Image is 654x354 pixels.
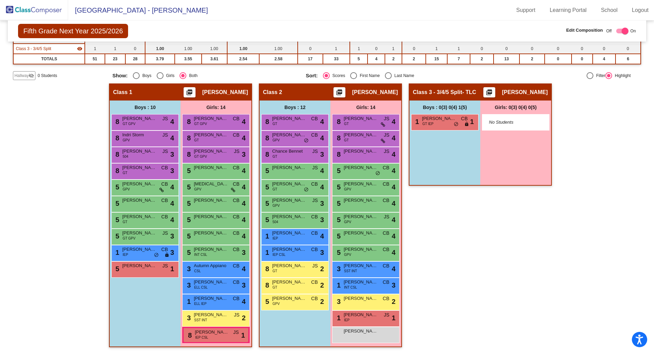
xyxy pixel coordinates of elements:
[311,132,318,139] span: CB
[242,264,246,274] span: 4
[272,279,306,286] span: [PERSON_NAME]
[259,54,298,64] td: 2.58
[502,89,548,96] span: [PERSON_NAME]
[311,246,318,253] span: CB
[335,200,341,207] span: 5
[194,187,201,192] span: GPV
[122,213,156,220] span: [PERSON_NAME]
[185,151,191,158] span: 8
[123,138,130,143] span: GPV
[170,215,174,225] span: 4
[105,54,126,64] td: 23
[298,44,323,54] td: 0
[122,132,156,138] span: Indri Storm
[320,117,324,127] span: 4
[194,268,201,274] span: CSL
[233,230,239,237] span: CB
[392,149,395,159] span: 4
[272,138,280,143] span: GPV
[470,54,493,64] td: 2
[272,154,277,159] span: GT
[335,216,341,224] span: 5
[320,198,324,209] span: 3
[335,167,341,174] span: 5
[392,133,395,143] span: 4
[272,132,306,138] span: [PERSON_NAME]
[242,247,246,258] span: 3
[545,44,572,54] td: 0
[161,197,168,204] span: CB
[13,44,85,54] td: Sarah Starr - TLC
[320,133,324,143] span: 4
[544,5,592,16] a: Learning Portal
[344,115,378,122] span: [PERSON_NAME]
[323,54,350,64] td: 33
[272,236,278,241] span: IEP
[335,151,341,158] span: 8
[194,138,199,143] span: GT
[593,73,605,79] div: Filter
[330,101,401,114] div: Girls: 14
[298,54,323,64] td: 17
[480,101,551,114] div: Girls: 0(3) 0(4) 0(5)
[194,246,228,253] span: [PERSON_NAME]
[170,198,174,209] span: 4
[350,54,368,64] td: 5
[335,118,341,125] span: 8
[170,231,174,241] span: 3
[122,246,156,253] span: [PERSON_NAME]
[202,54,227,64] td: 3.61
[385,44,402,54] td: 1
[272,121,277,126] span: GT
[161,164,168,171] span: CB
[470,117,474,127] span: 1
[202,44,227,54] td: 1.00
[123,154,128,159] span: 504
[185,216,191,224] span: 5
[272,213,306,220] span: [PERSON_NAME]
[242,231,246,241] span: 4
[409,101,480,114] div: Boys : 0(3) 0(4) 1(5)
[162,148,168,155] span: JS
[123,252,128,257] span: IEP
[114,249,119,256] span: 1
[259,44,298,54] td: 1.00
[194,121,207,126] span: GT GPV
[272,246,306,253] span: [PERSON_NAME]
[511,5,541,16] a: Support
[145,54,175,64] td: 3.79
[123,236,136,241] span: GT GPV
[344,187,351,192] span: GPV
[184,87,196,97] button: Print Students Details
[304,138,309,143] span: do_not_disturb_alt
[194,115,228,122] span: [PERSON_NAME]
[68,5,208,16] span: [GEOGRAPHIC_DATA] - [PERSON_NAME]
[125,54,145,64] td: 28
[233,262,239,270] span: CB
[194,154,207,159] span: GT GPV
[227,44,259,54] td: 1.00
[110,101,181,114] div: Boys : 10
[311,181,318,188] span: CB
[242,215,246,225] span: 4
[519,44,545,54] td: 0
[344,181,378,187] span: [PERSON_NAME]
[392,198,395,209] span: 4
[264,118,269,125] span: 8
[383,230,389,237] span: CB
[392,231,395,241] span: 4
[123,170,127,175] span: GT
[344,164,378,171] span: [PERSON_NAME]
[464,122,469,127] span: lock
[311,115,318,122] span: CB
[344,197,378,204] span: [PERSON_NAME]
[593,44,616,54] td: 0
[264,134,269,142] span: 8
[344,262,378,269] span: [PERSON_NAME]
[185,183,191,191] span: 5
[161,213,168,220] span: CB
[344,279,378,286] span: [PERSON_NAME]
[392,264,395,274] span: 4
[175,54,202,64] td: 3.55
[368,44,385,54] td: 0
